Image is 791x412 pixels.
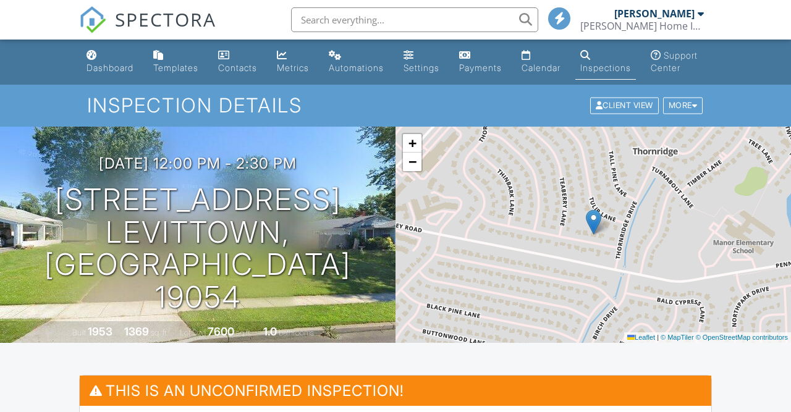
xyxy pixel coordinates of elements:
[657,334,659,341] span: |
[80,376,711,406] h3: This is an Unconfirmed Inspection!
[696,334,788,341] a: © OpenStreetMap contributors
[399,44,444,80] a: Settings
[153,62,198,73] div: Templates
[614,7,695,20] div: [PERSON_NAME]
[575,44,636,80] a: Inspections
[79,17,216,43] a: SPECTORA
[403,134,421,153] a: Zoom in
[329,62,384,73] div: Automations
[151,328,168,337] span: sq. ft.
[99,155,297,172] h3: [DATE] 12:00 pm - 2:30 pm
[522,62,560,73] div: Calendar
[627,334,655,341] a: Leaflet
[263,325,277,338] div: 1.0
[124,325,149,338] div: 1369
[651,50,698,73] div: Support Center
[279,328,314,337] span: bathrooms
[408,135,417,151] span: +
[272,44,314,80] a: Metrics
[208,325,234,338] div: 7600
[277,62,309,73] div: Metrics
[404,62,439,73] div: Settings
[148,44,203,80] a: Templates
[72,328,86,337] span: Built
[180,328,206,337] span: Lot Size
[236,328,252,337] span: sq.ft.
[459,62,502,73] div: Payments
[580,20,704,32] div: Bradley Home Inspections
[218,62,257,73] div: Contacts
[213,44,262,80] a: Contacts
[517,44,565,80] a: Calendar
[663,98,703,114] div: More
[291,7,538,32] input: Search everything...
[661,334,694,341] a: © MapTiler
[408,154,417,169] span: −
[79,6,106,33] img: The Best Home Inspection Software - Spectora
[589,100,662,109] a: Client View
[87,95,704,116] h1: Inspection Details
[82,44,138,80] a: Dashboard
[590,98,659,114] div: Client View
[586,209,601,235] img: Marker
[20,183,376,314] h1: [STREET_ADDRESS] Levittown, [GEOGRAPHIC_DATA] 19054
[115,6,216,32] span: SPECTORA
[646,44,709,80] a: Support Center
[88,325,112,338] div: 1953
[324,44,389,80] a: Automations (Basic)
[87,62,133,73] div: Dashboard
[403,153,421,171] a: Zoom out
[580,62,631,73] div: Inspections
[454,44,507,80] a: Payments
